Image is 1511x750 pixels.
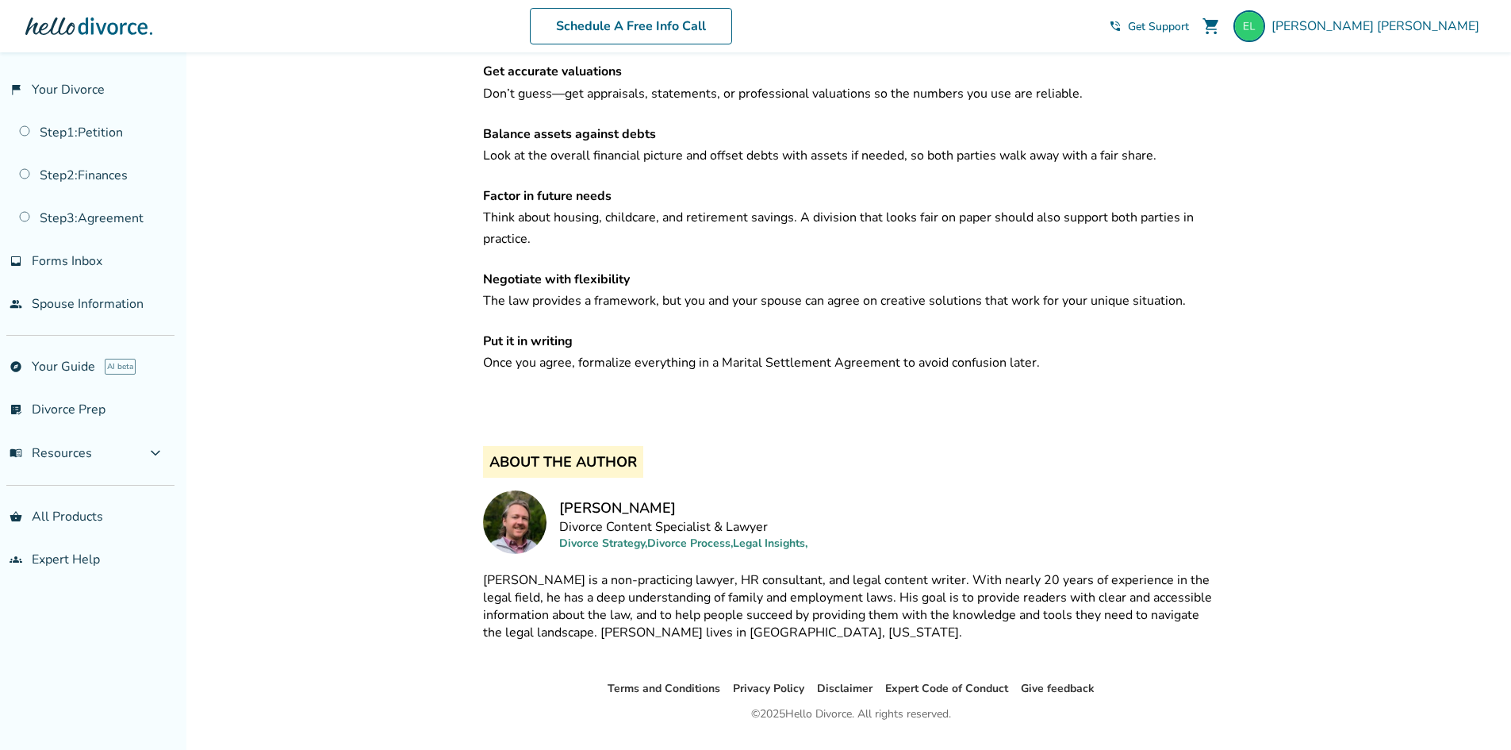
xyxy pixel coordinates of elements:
[32,252,102,270] span: Forms Inbox
[608,681,720,696] a: Terms and Conditions
[647,536,733,551] span: Divorce Process ,
[10,83,22,96] span: flag_2
[1128,19,1189,34] span: Get Support
[733,536,807,551] span: Legal Insights ,
[10,447,22,460] span: menu_book
[483,331,1219,374] p: Once you agree, formalize everything in a Marital Settlement Agreement to avoid confusion later.
[483,333,573,350] strong: Put it in writing
[1109,20,1122,33] span: phone_in_talk
[483,61,1219,104] p: Don’t guess—get appraisals, statements, or professional valuations so the numbers you use are rel...
[483,187,612,205] strong: Factor in future needs
[1109,19,1189,34] a: phone_in_talkGet Support
[483,63,622,80] strong: Get accurate valuations
[146,444,165,463] span: expand_more
[1021,679,1095,698] li: Give feedback
[483,269,1219,312] p: The law provides a framework, but you and your spouse can agree on creative solutions that work f...
[10,403,22,416] span: list_alt_check
[559,536,647,551] span: Divorce Strategy ,
[733,681,804,696] a: Privacy Policy
[1432,674,1511,750] iframe: Chat Widget
[10,444,92,462] span: Resources
[10,298,22,310] span: people
[483,124,1219,167] p: Look at the overall financial picture and offset debts with assets if needed, so both parties wal...
[817,679,872,698] li: Disclaimer
[751,705,951,724] div: © 2025 Hello Divorce. All rights reserved.
[530,8,732,44] a: Schedule A Free Info Call
[1271,17,1486,35] span: [PERSON_NAME] [PERSON_NAME]
[483,446,643,478] span: About the Author
[10,553,22,566] span: groups
[559,498,807,518] h4: [PERSON_NAME]
[483,571,1212,641] : [PERSON_NAME] is a non-practicing lawyer, HR consultant, and legal content writer. With nearly 20...
[559,518,807,536] p: Divorce Content Specialist & Lawyer
[10,360,22,373] span: explore
[483,271,630,288] strong: Negotiate with flexibility
[1202,17,1221,36] span: shopping_cart
[885,681,1008,696] a: Expert Code of Conduct
[1233,10,1265,42] img: erilozanosuzieare@gmail.com
[483,125,656,143] strong: Balance assets against debts
[105,359,136,375] span: AI beta
[483,186,1219,250] p: Think about housing, childcare, and retirement savings. A division that looks fair on paper shoul...
[10,255,22,267] span: inbox
[10,510,22,523] span: shopping_basket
